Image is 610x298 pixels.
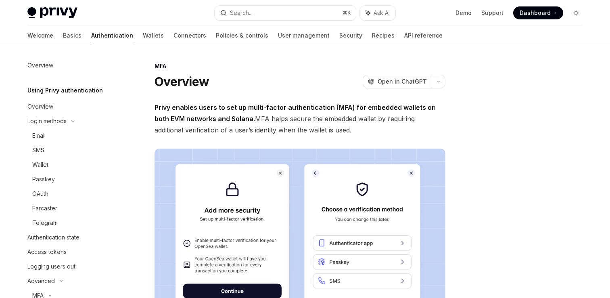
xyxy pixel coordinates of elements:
div: Logging users out [27,262,75,271]
a: Wallets [143,26,164,45]
span: MFA helps secure the embedded wallet by requiring additional verification of a user’s identity wh... [155,102,445,136]
button: Open in ChatGPT [363,75,432,88]
h1: Overview [155,74,209,89]
span: ⌘ K [343,10,351,16]
div: Access tokens [27,247,67,257]
div: Overview [27,102,53,111]
a: Dashboard [513,6,563,19]
div: Overview [27,61,53,70]
span: Ask AI [374,9,390,17]
a: Passkey [21,172,124,187]
div: Wallet [32,160,48,170]
a: SMS [21,143,124,157]
div: OAuth [32,189,48,199]
div: Authentication state [27,233,79,242]
div: SMS [32,145,44,155]
a: Email [21,128,124,143]
a: Wallet [21,157,124,172]
div: Farcaster [32,204,57,213]
span: Open in ChatGPT [378,78,427,86]
div: Advanced [27,276,55,286]
button: Toggle dark mode [570,6,583,19]
div: Telegram [32,218,58,228]
div: Login methods [27,116,67,126]
span: Dashboard [520,9,551,17]
a: Recipes [372,26,395,45]
button: Search...⌘K [215,6,356,20]
a: Telegram [21,216,124,230]
a: User management [278,26,330,45]
div: Search... [230,8,253,18]
a: Overview [21,58,124,73]
a: Overview [21,99,124,114]
img: light logo [27,7,77,19]
a: Authentication state [21,230,124,245]
a: Basics [63,26,81,45]
a: Demo [455,9,472,17]
a: Welcome [27,26,53,45]
a: API reference [404,26,443,45]
a: Access tokens [21,245,124,259]
button: Ask AI [360,6,395,20]
a: Connectors [173,26,206,45]
a: Support [481,9,503,17]
a: Authentication [91,26,133,45]
a: Farcaster [21,201,124,216]
strong: Privy enables users to set up multi-factor authentication (MFA) for embedded wallets on both EVM ... [155,103,436,123]
a: Security [339,26,362,45]
div: Email [32,131,46,141]
div: MFA [155,62,445,70]
a: OAuth [21,187,124,201]
h5: Using Privy authentication [27,86,103,95]
a: Policies & controls [216,26,268,45]
a: Logging users out [21,259,124,274]
div: Passkey [32,174,55,184]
